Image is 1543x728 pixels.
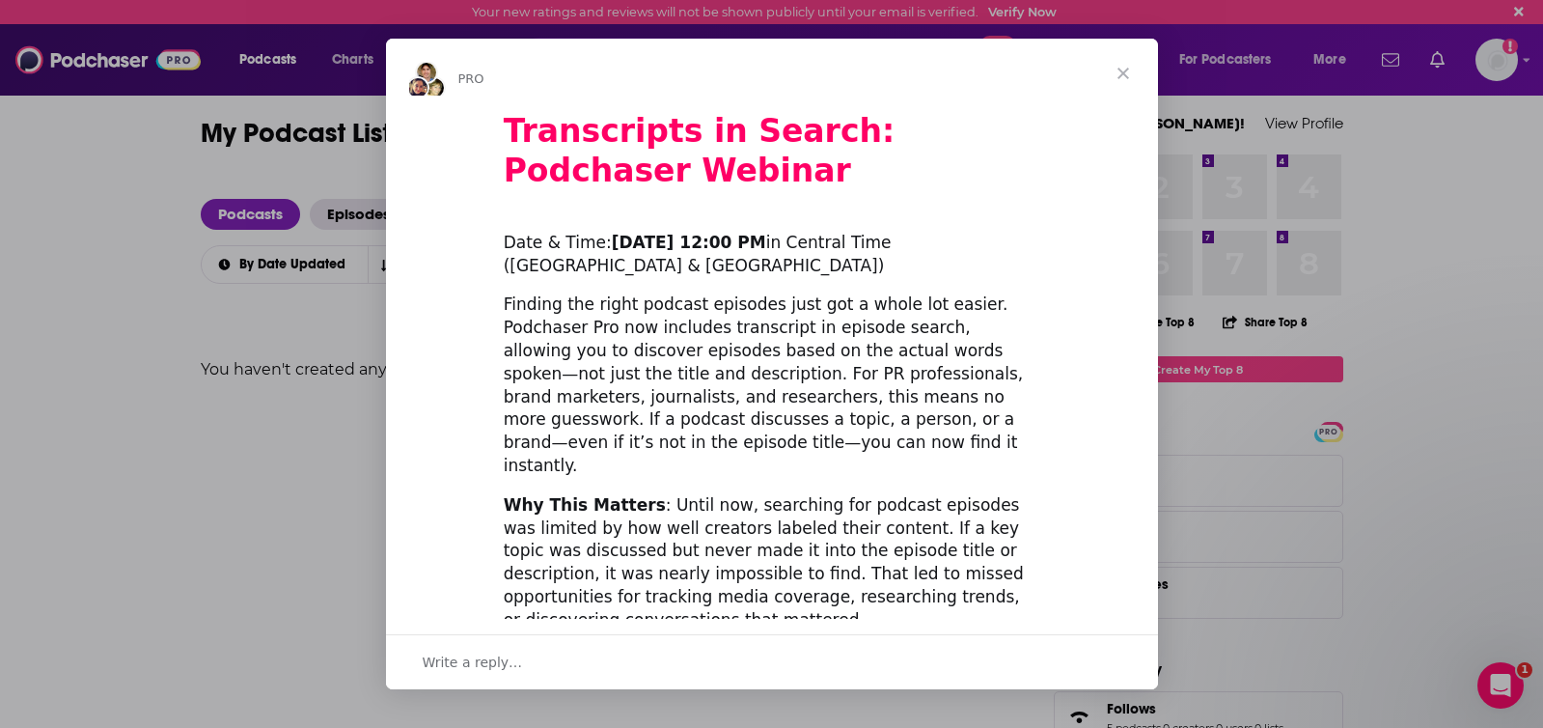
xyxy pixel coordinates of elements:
[504,495,666,515] b: Why This Matters
[612,233,766,252] b: [DATE] 12:00 PM
[423,76,446,99] img: Barbara avatar
[406,76,429,99] img: Sydney avatar
[504,112,895,189] b: Transcripts in Search: Podchaser Webinar
[504,294,1040,477] div: Finding the right podcast episodes just got a whole lot easier. Podchaser Pro now includes transc...
[423,650,523,675] span: Write a reply…
[386,634,1158,689] div: Open conversation and reply
[458,71,484,86] span: PRO
[504,232,1040,278] div: Date & Time: in Central Time ([GEOGRAPHIC_DATA] & [GEOGRAPHIC_DATA])
[1088,39,1158,108] span: Close
[415,61,438,84] img: Dave avatar
[504,494,1040,632] div: : Until now, searching for podcast episodes was limited by how well creators labeled their conten...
